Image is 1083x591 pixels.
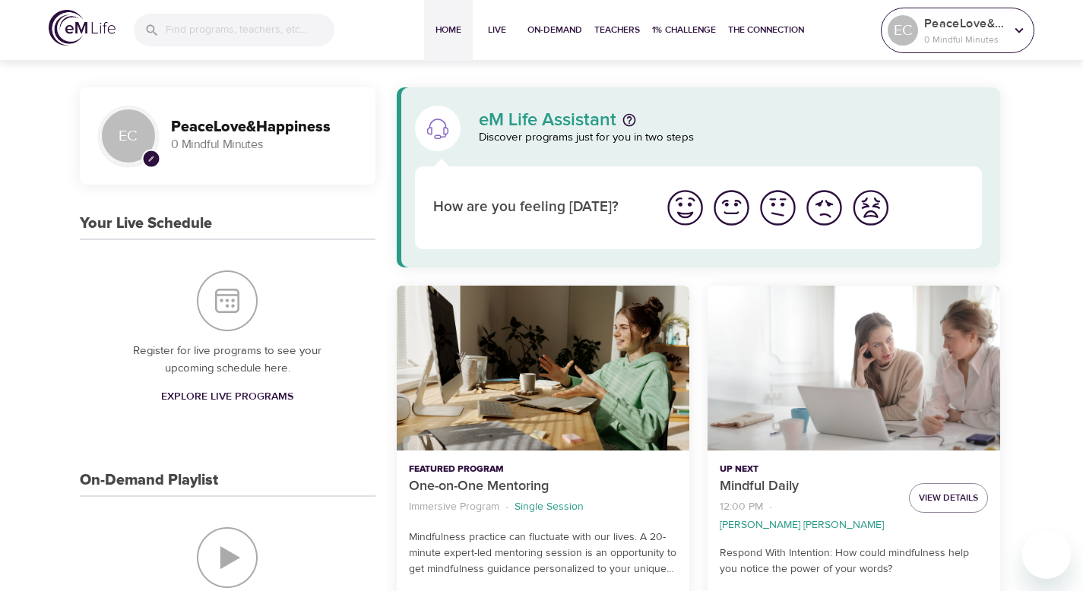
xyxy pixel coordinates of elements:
[515,499,584,515] p: Single Session
[171,119,357,136] h3: PeaceLove&Happiness
[720,476,897,497] p: Mindful Daily
[197,527,258,588] img: On-Demand Playlist
[720,517,884,533] p: [PERSON_NAME] [PERSON_NAME]
[479,129,983,147] p: Discover programs just for you in two steps
[409,529,677,577] p: Mindfulness practice can fluctuate with our lives. A 20-minute expert-led mentoring session is an...
[924,33,1005,46] p: 0 Mindful Minutes
[110,343,345,377] p: Register for live programs to see your upcoming schedule here.
[708,185,755,231] button: I'm feeling good
[409,497,677,517] nav: breadcrumb
[728,22,804,38] span: The Connection
[433,197,644,219] p: How are you feeling [DATE]?
[720,497,897,533] nav: breadcrumb
[155,383,299,411] a: Explore Live Programs
[397,286,689,450] button: One-on-One Mentoring
[909,483,988,513] button: View Details
[98,106,159,166] div: EC
[919,490,978,506] span: View Details
[708,286,1000,450] button: Mindful Daily
[711,187,752,229] img: good
[652,22,716,38] span: 1% Challenge
[166,14,334,46] input: Find programs, teachers, etc...
[409,476,677,497] p: One-on-One Mentoring
[430,22,467,38] span: Home
[426,116,450,141] img: eM Life Assistant
[594,22,640,38] span: Teachers
[757,187,799,229] img: ok
[769,497,772,517] li: ·
[803,187,845,229] img: bad
[924,14,1005,33] p: PeaceLove&Happiness
[161,387,293,406] span: Explore Live Programs
[801,185,847,231] button: I'm feeling bad
[847,185,894,231] button: I'm feeling worst
[720,499,763,515] p: 12:00 PM
[197,270,258,331] img: Your Live Schedule
[80,472,218,489] h3: On-Demand Playlist
[720,463,897,476] p: Up Next
[479,111,616,129] p: eM Life Assistant
[1022,530,1071,579] iframe: Button to launch messaging window
[80,215,212,232] h3: Your Live Schedule
[505,497,508,517] li: ·
[888,15,918,46] div: EC
[664,187,706,229] img: great
[409,499,499,515] p: Immersive Program
[755,185,801,231] button: I'm feeling ok
[409,463,677,476] p: Featured Program
[720,545,988,577] p: Respond With Intention: How could mindfulness help you notice the power of your words?
[479,22,515,38] span: Live
[662,185,708,231] button: I'm feeling great
[49,10,116,46] img: logo
[527,22,582,38] span: On-Demand
[850,187,891,229] img: worst
[171,136,357,153] p: 0 Mindful Minutes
